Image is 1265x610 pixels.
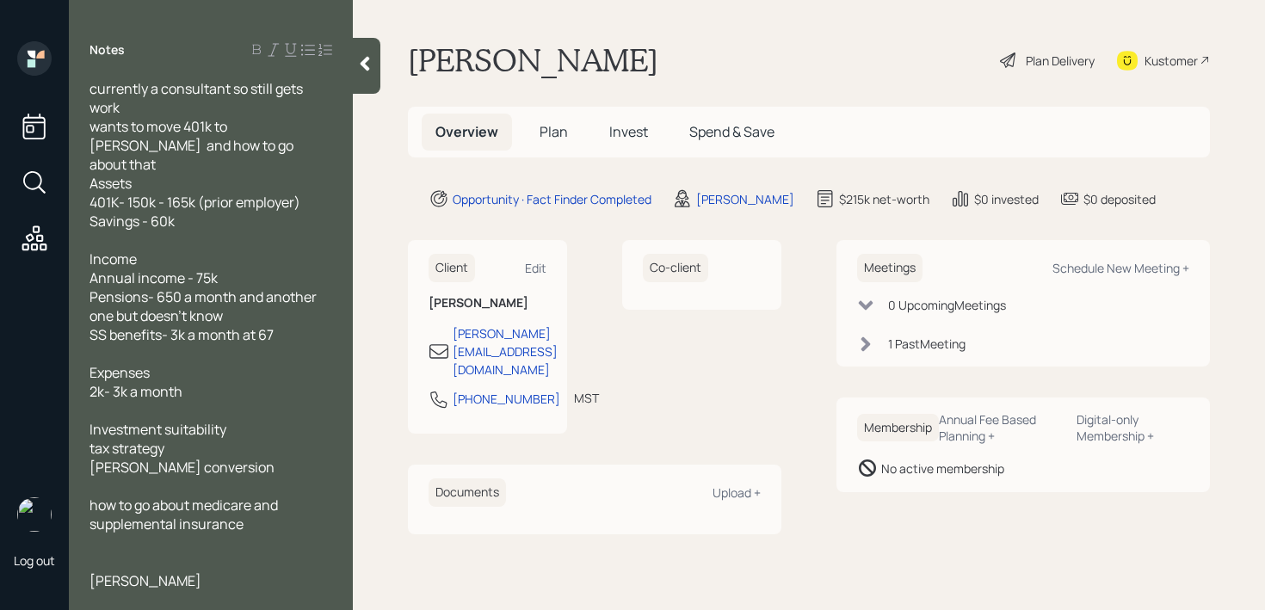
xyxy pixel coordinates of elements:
[857,414,939,442] h6: Membership
[89,363,182,401] span: Expenses 2k- 3k a month
[839,190,929,208] div: $215k net-worth
[643,254,708,282] h6: Co-client
[888,296,1006,314] div: 0 Upcoming Meeting s
[713,484,761,501] div: Upload +
[453,190,651,208] div: Opportunity · Fact Finder Completed
[89,420,275,477] span: Investment suitability tax strategy [PERSON_NAME] conversion
[574,389,599,407] div: MST
[689,122,774,141] span: Spend & Save
[1077,411,1189,444] div: Digital-only Membership +
[974,190,1039,208] div: $0 invested
[89,496,281,533] span: how to go about medicare and supplemental insurance
[89,571,201,590] span: [PERSON_NAME]
[408,41,658,79] h1: [PERSON_NAME]
[89,41,125,59] label: Notes
[525,260,546,276] div: Edit
[540,122,568,141] span: Plan
[429,296,546,311] h6: [PERSON_NAME]
[453,390,560,408] div: [PHONE_NUMBER]
[429,254,475,282] h6: Client
[17,497,52,532] img: retirable_logo.png
[89,250,319,344] span: Income Annual income - 75k Pensions- 650 a month and another one but doesn't know SS benefits- 3k...
[1026,52,1095,70] div: Plan Delivery
[888,335,966,353] div: 1 Past Meeting
[881,459,1004,478] div: No active membership
[1052,260,1189,276] div: Schedule New Meeting +
[857,254,923,282] h6: Meetings
[1083,190,1156,208] div: $0 deposited
[1145,52,1198,70] div: Kustomer
[939,411,1063,444] div: Annual Fee Based Planning +
[609,122,648,141] span: Invest
[435,122,498,141] span: Overview
[429,478,506,507] h6: Documents
[696,190,794,208] div: [PERSON_NAME]
[14,552,55,569] div: Log out
[453,324,558,379] div: [PERSON_NAME][EMAIL_ADDRESS][DOMAIN_NAME]
[89,41,332,231] span: age [DEMOGRAPHIC_DATA], planning on retiring at 67 currently a consultant so still gets work want...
